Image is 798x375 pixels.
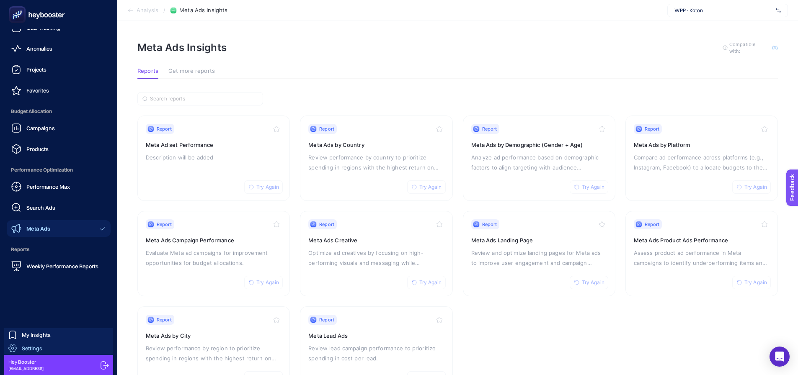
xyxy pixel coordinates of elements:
[26,125,55,131] span: Campaigns
[471,236,607,244] h3: Meta Ads Landing Page
[570,276,608,289] button: Try Again
[744,184,767,190] span: Try Again
[137,41,227,54] h1: Meta Ads Insights
[4,342,113,355] a: Settings
[157,316,172,323] span: Report
[22,345,42,352] span: Settings
[729,41,767,54] span: Compatible with:
[7,178,111,195] a: Performance Max
[146,141,281,149] h3: Meta Ad set Performance
[26,66,46,73] span: Projects
[674,7,772,14] span: WPP - Koton
[146,343,281,363] p: Review performance by region to prioritize spending in regions with the highest return on investm...
[419,279,442,286] span: Try Again
[7,162,111,178] span: Performance Optimization
[482,126,497,132] span: Report
[8,365,44,372] span: [EMAIL_ADDRESS]
[7,61,111,78] a: Projects
[419,184,442,190] span: Try Again
[634,152,770,172] p: Compare ad performance across platforms (e.g., Instagram, Facebook) to allocate budgets to the mo...
[256,184,279,190] span: Try Again
[471,248,607,268] p: Review and optimize landing pages for Meta ads to improve user engagement and campaign results
[634,248,770,268] p: Assess product ad performance in Meta campaigns to identify underperforming items and potential p...
[26,225,50,232] span: Meta Ads
[146,248,281,268] p: Evaluate Meta ad campaigns for improvement opportunities for budget allocations.
[482,221,497,228] span: Report
[168,68,215,74] span: Get more reports
[163,7,165,13] span: /
[150,96,258,102] input: Search
[7,141,111,157] a: Products
[146,236,281,244] h3: Meta Ads Campaign Performance
[8,359,44,365] span: Hey Booster
[4,328,113,342] a: My Insights
[22,331,51,338] span: My Insights
[26,45,52,52] span: Anomalies
[770,347,790,367] div: Open Intercom Messenger
[26,204,55,211] span: Search Ads
[471,141,607,149] h3: Meta Ads by Demographic (Gender + Age)
[319,126,334,132] span: Report
[7,220,111,237] a: Meta Ads
[7,40,111,57] a: Anomalies
[634,141,770,149] h3: Meta Ads by Platform
[7,82,111,99] a: Favorites
[471,152,607,172] p: Analyze ad performance based on demographic factors to align targeting with audience characterist...
[463,116,615,201] a: ReportTry AgainMeta Ads by Demographic (Gender + Age)Analyze ad performance based on demographic ...
[645,221,660,228] span: Report
[146,331,281,340] h3: Meta Ads by City
[645,126,660,132] span: Report
[582,184,604,190] span: Try Again
[308,152,444,172] p: Review performance by country to prioritize spending in regions with the highest return on invest...
[157,126,172,132] span: Report
[137,68,158,79] button: Reports
[26,263,98,270] span: Weekly Performance Reports
[732,180,771,194] button: Try Again
[407,276,446,289] button: Try Again
[308,248,444,268] p: Optimize ad creatives by focusing on high-performing visuals and messaging while addressing low-c...
[7,120,111,136] a: Campaigns
[256,279,279,286] span: Try Again
[137,7,158,14] span: Analysis
[308,236,444,244] h3: Meta Ads Creative
[157,221,172,228] span: Report
[179,7,227,14] span: Meta Ads Insights
[407,180,446,194] button: Try Again
[582,279,604,286] span: Try Again
[308,343,444,363] p: Review lead campaign performance to prioritize spending in cost per lead.
[7,199,111,216] a: Search Ads
[634,236,770,244] h3: Meta Ads Product Ads Performance
[300,211,452,296] a: ReportTry AgainMeta Ads CreativeOptimize ad creatives by focusing on high-performing visuals and ...
[26,87,49,94] span: Favorites
[137,116,290,201] a: ReportTry AgainMeta Ad set PerformanceDescription will be added
[26,183,70,190] span: Performance Max
[625,116,778,201] a: ReportTry AgainMeta Ads by PlatformCompare ad performance across platforms (e.g., Instagram, Face...
[146,152,281,162] p: Description will be added
[244,180,283,194] button: Try Again
[5,3,32,9] span: Feedback
[776,6,781,15] img: svg%3e
[137,211,290,296] a: ReportTry AgainMeta Ads Campaign PerformanceEvaluate Meta ad campaigns for improvement opportunit...
[570,180,608,194] button: Try Again
[732,276,771,289] button: Try Again
[300,116,452,201] a: ReportTry AgainMeta Ads by CountryReview performance by country to prioritize spending in regions...
[244,276,283,289] button: Try Again
[7,258,111,275] a: Weekly Performance Reports
[168,68,215,79] button: Get more reports
[744,279,767,286] span: Try Again
[7,103,111,120] span: Budget Allocation
[308,331,444,340] h3: Meta Lead Ads
[7,241,111,258] span: Reports
[137,68,158,74] span: Reports
[319,221,334,228] span: Report
[463,211,615,296] a: ReportTry AgainMeta Ads Landing PageReview and optimize landing pages for Meta ads to improve use...
[26,146,49,152] span: Products
[625,211,778,296] a: ReportTry AgainMeta Ads Product Ads PerformanceAssess product ad performance in Meta campaigns to...
[319,316,334,323] span: Report
[308,141,444,149] h3: Meta Ads by Country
